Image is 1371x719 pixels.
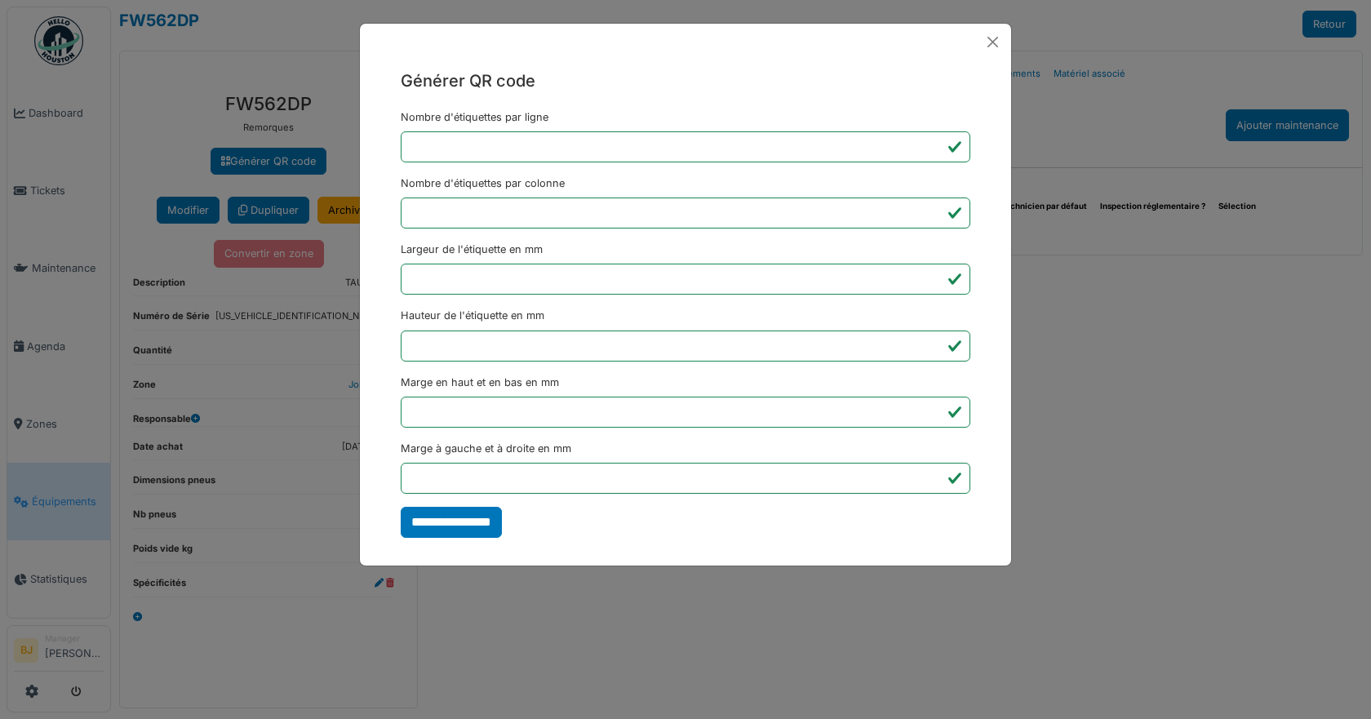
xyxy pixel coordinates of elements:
label: Largeur de l'étiquette en mm [401,242,543,257]
button: Close [981,30,1005,54]
label: Hauteur de l'étiquette en mm [401,308,544,323]
h5: Générer QR code [401,69,970,93]
label: Marge en haut et en bas en mm [401,375,559,390]
label: Nombre d'étiquettes par ligne [401,109,548,125]
label: Marge à gauche et à droite en mm [401,441,571,456]
label: Nombre d'étiquettes par colonne [401,175,565,191]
